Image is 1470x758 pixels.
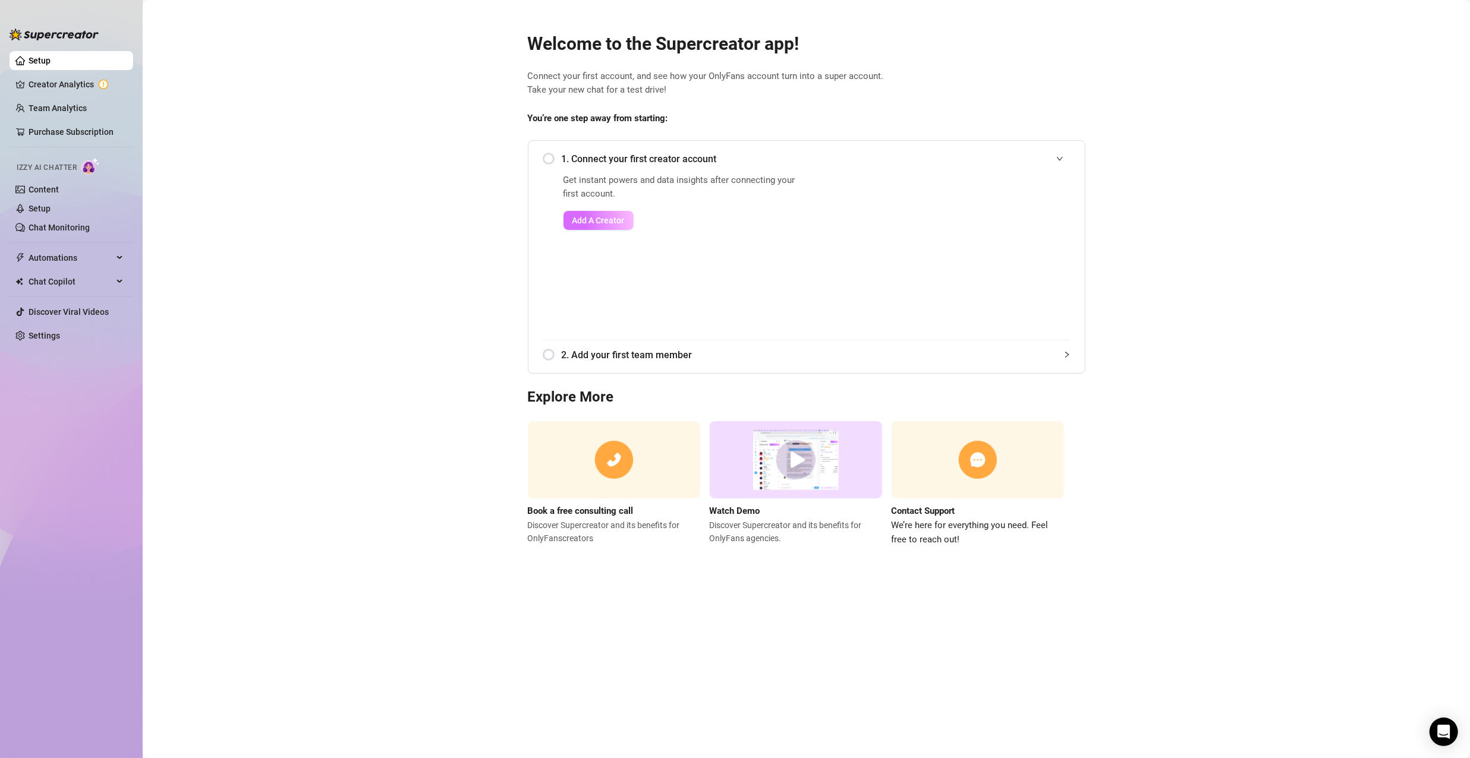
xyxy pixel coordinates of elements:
a: Watch DemoDiscover Supercreator and its benefits for OnlyFans agencies. [710,421,882,547]
img: logo-BBDzfeDw.svg [10,29,99,40]
span: 2. Add your first team member [562,348,1071,362]
img: supercreator demo [710,421,882,499]
span: Discover Supercreator and its benefits for OnlyFans agencies. [710,519,882,545]
span: Get instant powers and data insights after connecting your first account. [564,173,803,201]
span: collapsed [1063,351,1071,358]
a: Setup [29,56,51,65]
strong: You’re one step away from starting: [528,113,668,124]
a: Book a free consulting callDiscover Supercreator and its benefits for OnlyFanscreators [528,421,700,547]
h3: Explore More [528,388,1085,407]
div: 1. Connect your first creator account [543,144,1071,173]
h2: Welcome to the Supercreator app! [528,33,1085,55]
span: We’re here for everything you need. Feel free to reach out! [892,519,1064,547]
a: Content [29,185,59,194]
span: expanded [1056,155,1063,162]
a: Chat Monitoring [29,223,90,232]
div: Open Intercom Messenger [1430,718,1458,746]
a: Purchase Subscription [29,122,124,141]
span: 1. Connect your first creator account [562,151,1071,166]
a: Team Analytics [29,103,87,113]
a: Add A Creator [564,211,803,230]
strong: Book a free consulting call [528,506,634,516]
img: contact support [892,421,1064,499]
strong: Watch Demo [710,506,760,516]
iframe: Add Creators [833,173,1071,326]
a: Discover Viral Videos [29,307,109,317]
strong: Contact Support [892,506,955,516]
span: Izzy AI Chatter [17,162,77,173]
span: Add A Creator [572,216,625,225]
a: Settings [29,331,60,340]
span: Chat Copilot [29,272,113,291]
span: thunderbolt [15,253,25,263]
span: Automations [29,248,113,267]
a: Setup [29,204,51,213]
a: Creator Analytics exclamation-circle [29,75,124,94]
div: 2. Add your first team member [543,340,1071,369]
img: consulting call [528,421,700,499]
img: AI Chatter [81,157,100,175]
img: Chat Copilot [15,277,23,286]
span: Connect your first account, and see how your OnlyFans account turn into a super account. Take you... [528,70,1085,97]
button: Add A Creator [564,211,634,230]
span: Discover Supercreator and its benefits for OnlyFans creators [528,519,700,545]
